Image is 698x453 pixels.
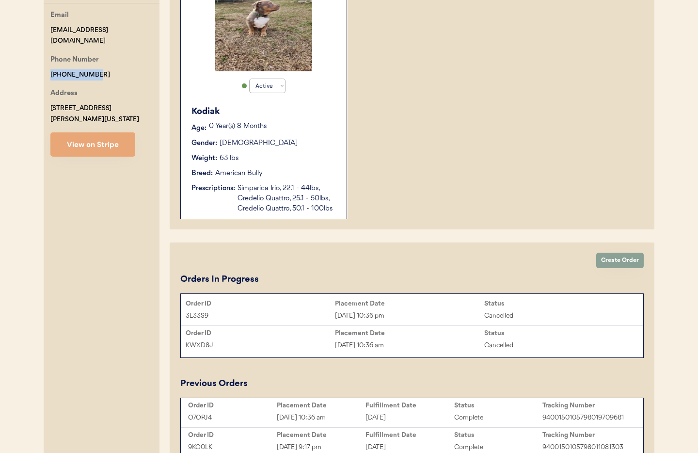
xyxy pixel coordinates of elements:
[50,132,135,157] button: View on Stripe
[484,300,634,307] div: Status
[484,310,634,322] div: Cancelled
[191,138,217,148] div: Gender:
[596,253,644,268] button: Create Order
[484,340,634,351] div: Cancelled
[277,402,365,409] div: Placement Date
[454,412,543,423] div: Complete
[191,168,213,178] div: Breed:
[277,431,365,439] div: Placement Date
[191,123,206,133] div: Age:
[335,300,484,307] div: Placement Date
[454,402,543,409] div: Status
[50,88,78,100] div: Address
[188,412,277,423] div: O7OPJ4
[186,310,335,322] div: 3L33S9
[335,310,484,322] div: [DATE] 10:36 pm
[220,153,238,163] div: 63 lbs
[542,431,631,439] div: Tracking Number
[186,329,335,337] div: Order ID
[188,442,277,453] div: 9KO0LK
[50,103,159,125] div: [STREET_ADDRESS][PERSON_NAME][US_STATE]
[50,10,69,22] div: Email
[335,329,484,337] div: Placement Date
[454,431,543,439] div: Status
[180,273,259,286] div: Orders In Progress
[484,329,634,337] div: Status
[277,442,365,453] div: [DATE] 9:17 pm
[220,138,298,148] div: [DEMOGRAPHIC_DATA]
[277,412,365,423] div: [DATE] 10:36 am
[542,402,631,409] div: Tracking Number
[238,183,337,214] div: Simparica Trio, 22.1 - 44lbs, Credelio Quattro, 25.1 - 50lbs, Credelio Quattro, 50.1 - 100lbs
[50,25,159,47] div: [EMAIL_ADDRESS][DOMAIN_NAME]
[365,402,454,409] div: Fulfillment Date
[454,442,543,453] div: Complete
[188,431,277,439] div: Order ID
[542,442,631,453] div: 9400150105798011081303
[209,123,337,130] p: 0 Year(s) 8 Months
[365,412,454,423] div: [DATE]
[186,300,335,307] div: Order ID
[50,54,99,66] div: Phone Number
[335,340,484,351] div: [DATE] 10:36 am
[180,377,248,390] div: Previous Orders
[215,168,263,178] div: American Bully
[50,69,110,81] div: [PHONE_NUMBER]
[365,431,454,439] div: Fulfillment Date
[188,402,277,409] div: Order ID
[191,183,235,194] div: Prescriptions:
[191,105,337,118] div: Kodiak
[365,442,454,453] div: [DATE]
[542,412,631,423] div: 9400150105798019709681
[186,340,335,351] div: KWXD8J
[191,153,217,163] div: Weight:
